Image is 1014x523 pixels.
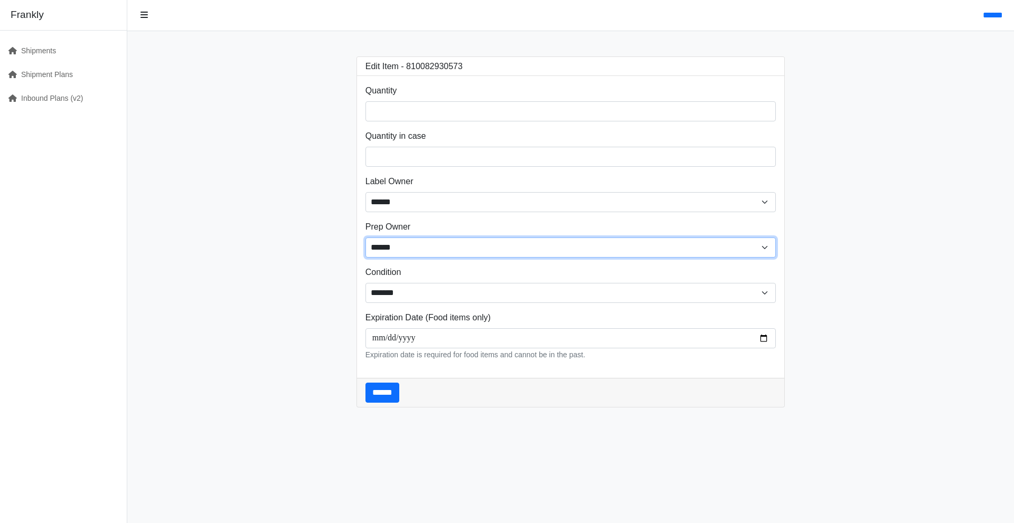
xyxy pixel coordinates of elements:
label: Quantity [365,84,397,97]
h3: Edit Item - 810082930573 [365,61,463,71]
small: Expiration date is required for food items and cannot be in the past. [365,350,585,359]
label: Expiration Date (Food items only) [365,311,491,324]
label: Quantity in case [365,130,426,142]
label: Label Owner [365,175,414,188]
label: Condition [365,266,401,279]
label: Prep Owner [365,221,410,233]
